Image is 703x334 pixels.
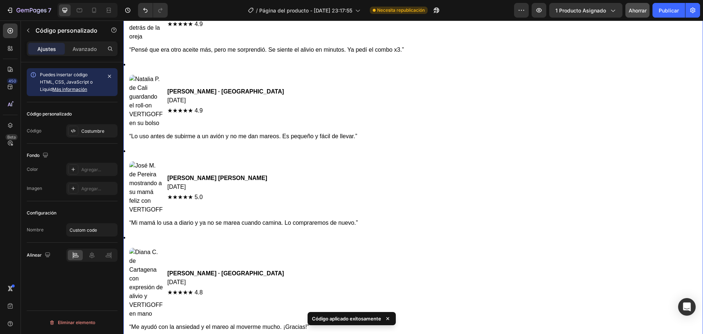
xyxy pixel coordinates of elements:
[555,7,606,14] font: 1 producto asignado
[52,87,87,92] a: Más información
[678,298,696,316] div: Abrir Intercom Messenger
[312,316,381,322] font: Código aplicado exitosamente
[6,302,574,311] p: “Me ayudó con la ansiedad y el mareo al moverme mucho. ¡Gracias!”
[6,25,574,34] p: “Pensé que era otro aceite más, pero me sorprendió. Se siente el alivio en minutos. Ya pedí el co...
[8,78,16,84] font: 450
[123,21,703,334] iframe: Área de diseño
[44,249,161,257] p: [PERSON_NAME] · [GEOGRAPHIC_DATA]
[37,46,56,52] font: Ajustes
[377,7,425,13] font: Necesita republicación
[72,46,97,52] font: Avanzado
[44,153,144,162] p: [PERSON_NAME] [PERSON_NAME]
[27,317,118,329] button: Eliminar elemento
[27,252,42,258] font: Alinear
[629,7,647,14] font: Ahorrar
[3,3,55,18] button: 7
[44,67,161,76] p: [PERSON_NAME] · [GEOGRAPHIC_DATA]
[27,186,42,191] font: Imagen
[138,3,168,18] div: Deshacer/Rehacer
[6,141,40,194] img: José M. de Pereira mostrando a su mamá feliz con VERTIGOFF
[44,172,144,181] p: ★★★★★ 5.0
[44,76,161,84] p: [DATE]
[81,186,101,191] font: Agregar...
[6,54,40,107] img: Natalia P. de Cali guardando el roll‑on VERTIGOFF en su bolso
[58,320,95,325] font: Eliminar elemento
[44,257,161,266] p: [DATE]
[625,3,650,18] button: Ahorrar
[44,86,161,95] p: ★★★★★ 4.9
[27,153,40,158] font: Fondo
[81,167,101,172] font: Agregar...
[27,227,44,232] font: Nombre
[549,3,622,18] button: 1 producto asignado
[6,111,574,120] p: “Lo uso antes de subirme a un avión y no me dan mareos. Es pequeño y fácil de llevar.”
[27,210,56,216] font: Configuración
[7,135,16,140] font: Beta
[659,7,679,14] font: Publicar
[36,26,98,35] p: Código personalizado
[652,3,685,18] button: Publicar
[256,7,258,14] font: /
[27,111,72,117] font: Código personalizado
[259,7,352,14] font: Página del producto - [DATE] 23:17:55
[27,128,41,133] font: Código
[36,27,97,34] font: Código personalizado
[40,72,93,92] font: Puedes insertar código HTML, CSS, JavaScript o Liquid
[81,128,104,134] font: Costumbre
[48,7,51,14] font: 7
[44,162,144,171] p: [DATE]
[27,166,38,172] font: Color
[6,227,40,298] img: Diana C. de Cartagena con expresión de alivio y VERTIGOFF en mano
[6,198,574,207] p: “Mi mamá lo usa a diario y ya no se marea cuando camina. Lo compraremos de nuevo.”
[44,268,161,276] p: ★★★★★ 4.8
